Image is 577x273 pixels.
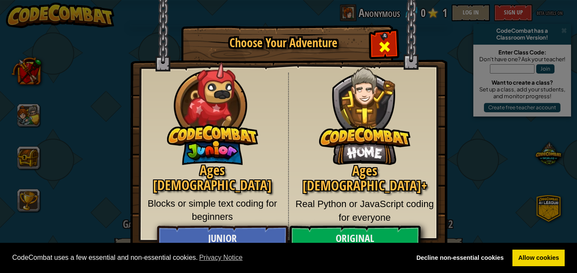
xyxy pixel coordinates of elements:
p: Blocks or simple text coding for beginners [143,197,282,224]
div: Close modal [371,32,398,59]
h2: Ages [DEMOGRAPHIC_DATA]+ [295,163,435,193]
h1: Choose Your Adventure [196,37,371,50]
a: Junior [157,226,288,251]
a: allow cookies [512,250,565,267]
span: CodeCombat uses a few essential and non-essential cookies. [12,251,404,264]
a: learn more about cookies [198,251,244,264]
img: CodeCombat Junior hero character [167,57,258,165]
p: Real Python or JavaScript coding for everyone [295,197,435,224]
a: deny cookies [410,250,509,267]
img: CodeCombat Original hero character [319,53,410,165]
h2: Ages [DEMOGRAPHIC_DATA] [143,163,282,193]
a: Original [289,226,420,251]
